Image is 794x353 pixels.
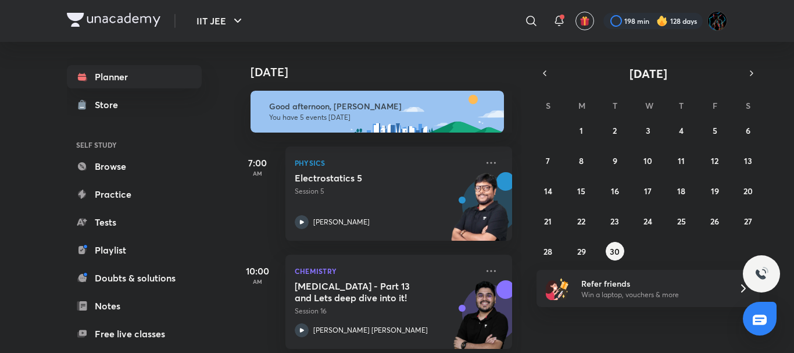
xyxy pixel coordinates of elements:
button: September 7, 2025 [539,151,557,170]
h5: 7:00 [234,156,281,170]
abbr: September 2, 2025 [613,125,617,136]
button: September 14, 2025 [539,181,557,200]
h6: Refer friends [581,277,724,290]
abbr: September 5, 2025 [713,125,717,136]
abbr: September 13, 2025 [744,155,752,166]
button: September 11, 2025 [672,151,691,170]
abbr: September 21, 2025 [544,216,552,227]
abbr: September 26, 2025 [710,216,719,227]
abbr: September 4, 2025 [679,125,684,136]
img: streak [656,15,668,27]
button: September 10, 2025 [639,151,657,170]
h4: [DATE] [251,65,524,79]
img: referral [546,277,569,300]
button: September 5, 2025 [706,121,724,140]
p: AM [234,278,281,285]
button: September 29, 2025 [572,242,591,261]
button: September 2, 2025 [606,121,624,140]
abbr: September 7, 2025 [546,155,550,166]
button: September 25, 2025 [672,212,691,230]
abbr: September 25, 2025 [677,216,686,227]
abbr: Saturday [746,100,750,111]
p: You have 5 events [DATE] [269,113,493,122]
a: Notes [67,294,202,318]
h6: SELF STUDY [67,135,202,155]
abbr: September 17, 2025 [644,186,652,197]
abbr: September 8, 2025 [579,155,584,166]
button: September 1, 2025 [572,121,591,140]
a: Tests [67,211,202,234]
a: Store [67,93,202,116]
img: Company Logo [67,13,160,27]
abbr: September 18, 2025 [677,186,685,197]
button: September 16, 2025 [606,181,624,200]
abbr: Thursday [679,100,684,111]
button: September 24, 2025 [639,212,657,230]
button: September 23, 2025 [606,212,624,230]
button: September 30, 2025 [606,242,624,261]
button: September 28, 2025 [539,242,557,261]
button: [DATE] [553,65,743,81]
button: September 17, 2025 [639,181,657,200]
button: September 6, 2025 [739,121,757,140]
abbr: Friday [713,100,717,111]
img: Umang Raj [707,11,727,31]
abbr: September 28, 2025 [543,246,552,257]
abbr: September 6, 2025 [746,125,750,136]
p: Win a laptop, vouchers & more [581,290,724,300]
h5: Electrostatics 5 [295,172,439,184]
abbr: September 20, 2025 [743,186,753,197]
abbr: September 29, 2025 [577,246,586,257]
img: afternoon [251,91,504,133]
abbr: September 11, 2025 [678,155,685,166]
abbr: September 14, 2025 [544,186,552,197]
button: September 19, 2025 [706,181,724,200]
abbr: September 30, 2025 [610,246,620,257]
button: September 8, 2025 [572,151,591,170]
button: September 9, 2025 [606,151,624,170]
button: September 15, 2025 [572,181,591,200]
abbr: September 1, 2025 [580,125,583,136]
abbr: September 3, 2025 [646,125,650,136]
button: September 27, 2025 [739,212,757,230]
p: Physics [295,156,477,170]
a: Company Logo [67,13,160,30]
button: IIT JEE [189,9,252,33]
p: Chemistry [295,264,477,278]
abbr: September 15, 2025 [577,186,585,197]
button: September 26, 2025 [706,212,724,230]
button: avatar [575,12,594,30]
a: Free live classes [67,322,202,345]
abbr: September 22, 2025 [577,216,585,227]
button: September 13, 2025 [739,151,757,170]
img: ttu [754,267,768,281]
abbr: September 12, 2025 [711,155,718,166]
p: [PERSON_NAME] [313,217,370,227]
img: unacademy [448,172,512,252]
abbr: September 10, 2025 [643,155,652,166]
button: September 21, 2025 [539,212,557,230]
a: Doubts & solutions [67,266,202,290]
div: Store [95,98,125,112]
abbr: Wednesday [645,100,653,111]
abbr: September 23, 2025 [610,216,619,227]
abbr: Sunday [546,100,550,111]
p: AM [234,170,281,177]
button: September 3, 2025 [639,121,657,140]
abbr: September 16, 2025 [611,186,619,197]
p: Session 16 [295,306,477,316]
a: Playlist [67,238,202,262]
button: September 12, 2025 [706,151,724,170]
button: September 20, 2025 [739,181,757,200]
h5: Hydrocarbons - Part 13 and Lets deep dive into it! [295,280,439,304]
p: [PERSON_NAME] [PERSON_NAME] [313,325,428,336]
a: Practice [67,183,202,206]
button: September 4, 2025 [672,121,691,140]
p: Session 5 [295,186,477,197]
a: Browse [67,155,202,178]
abbr: September 27, 2025 [744,216,752,227]
h6: Good afternoon, [PERSON_NAME] [269,101,493,112]
button: September 22, 2025 [572,212,591,230]
img: avatar [580,16,590,26]
button: September 18, 2025 [672,181,691,200]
